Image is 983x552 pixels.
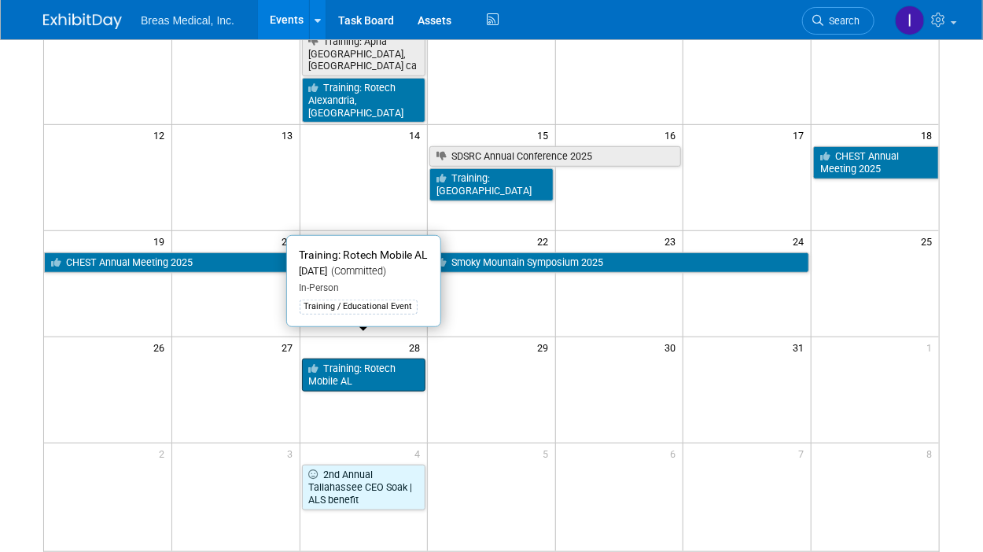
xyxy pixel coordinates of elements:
span: 7 [797,443,811,463]
a: CHEST Annual Meeting 2025 [44,252,425,273]
span: 2 [157,443,171,463]
span: Breas Medical, Inc. [141,14,234,27]
a: SDSRC Annual Conference 2025 [429,146,681,167]
span: 8 [925,443,939,463]
span: 1 [925,337,939,357]
a: Training: Apria [GEOGRAPHIC_DATA], [GEOGRAPHIC_DATA] ca [302,31,426,76]
span: 12 [152,125,171,145]
img: Inga Dolezar [895,6,925,35]
span: 3 [285,443,300,463]
div: Training / Educational Event [300,300,418,314]
span: 5 [541,443,555,463]
span: 31 [791,337,811,357]
span: 6 [668,443,683,463]
a: Search [802,7,874,35]
span: 16 [663,125,683,145]
span: 29 [536,337,555,357]
span: 22 [536,231,555,251]
span: 4 [413,443,427,463]
a: Training: Rotech Mobile AL [302,359,426,391]
span: Search [823,15,860,27]
span: 24 [791,231,811,251]
a: 2nd Annual Tallahassee CEO Soak | ALS benefit [302,465,426,510]
span: 26 [152,337,171,357]
span: 18 [919,125,939,145]
a: CHEST Annual Meeting 2025 [813,146,939,178]
span: 23 [663,231,683,251]
span: 19 [152,231,171,251]
a: Training: Rotech Alexandria, [GEOGRAPHIC_DATA] [302,78,426,123]
a: Smoky Mountain Symposium 2025 [429,252,809,273]
img: ExhibitDay [43,13,122,29]
span: 15 [536,125,555,145]
span: 13 [280,125,300,145]
span: 17 [791,125,811,145]
span: (Committed) [328,265,387,277]
span: 30 [663,337,683,357]
div: [DATE] [300,265,428,278]
span: Training: Rotech Mobile AL [300,248,428,261]
span: 28 [407,337,427,357]
span: 25 [919,231,939,251]
span: 14 [407,125,427,145]
span: 27 [280,337,300,357]
span: 20 [280,231,300,251]
span: In-Person [300,282,340,293]
a: Training: [GEOGRAPHIC_DATA] [429,168,554,201]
